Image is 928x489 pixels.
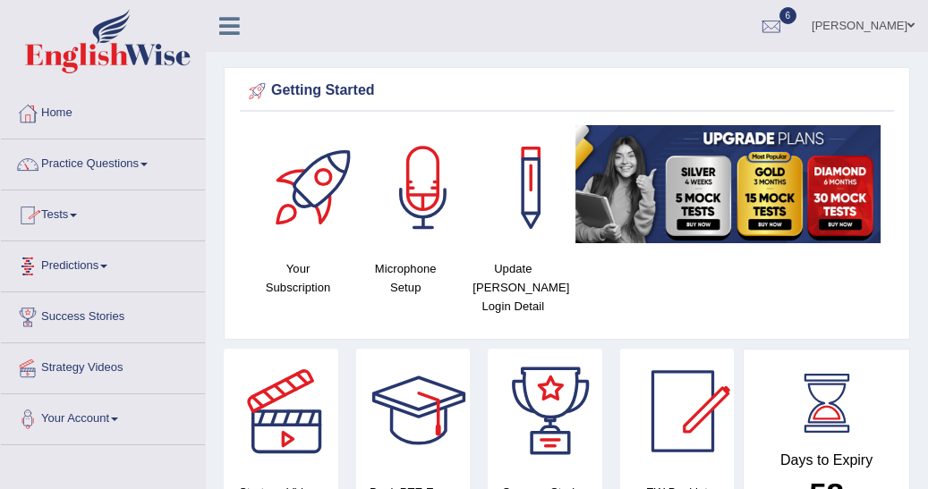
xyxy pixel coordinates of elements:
a: Predictions [1,241,205,286]
div: Getting Started [244,78,890,105]
a: Practice Questions [1,139,205,184]
span: 6 [779,7,797,24]
a: Tests [1,190,205,235]
img: small5.jpg [575,125,881,243]
h4: Your Subscription [253,259,343,297]
a: Your Account [1,394,205,439]
h4: Update [PERSON_NAME] Login Detail [468,259,558,316]
h4: Days to Expiry [763,452,890,468]
a: Strategy Videos [1,343,205,388]
h4: Microphone Setup [361,259,450,297]
a: Success Stories [1,292,205,337]
a: Home [1,89,205,133]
